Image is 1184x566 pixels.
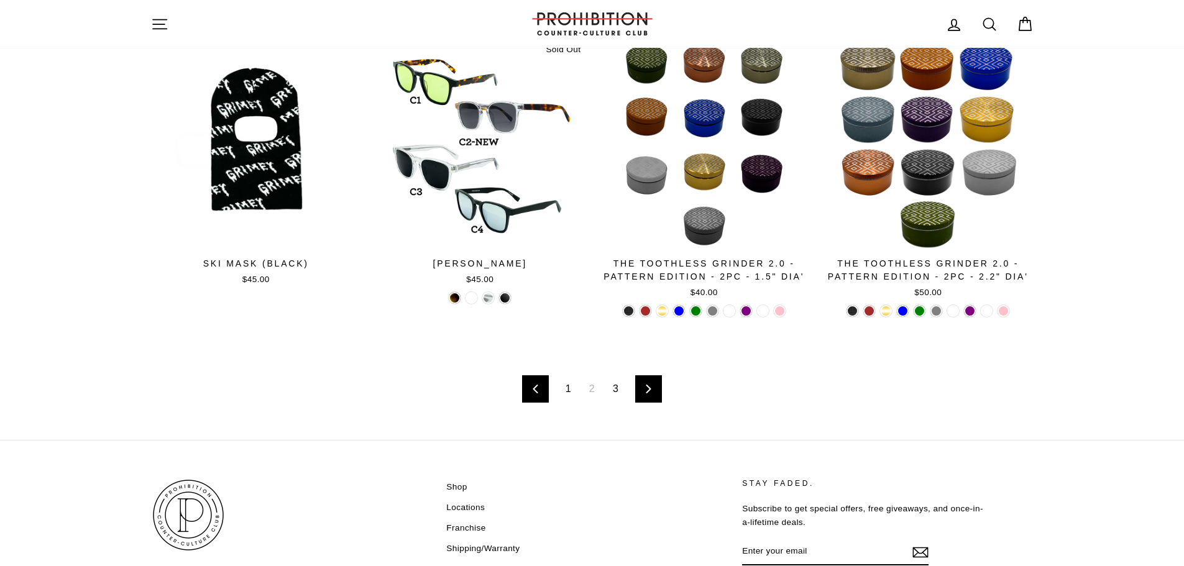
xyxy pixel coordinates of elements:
[151,41,362,290] a: Ski Mask (Black)$45.00
[446,539,520,558] a: Shipping/Warranty
[742,538,929,565] input: Enter your email
[742,478,987,490] p: STAY FADED.
[823,286,1034,299] div: $50.00
[582,379,602,399] span: 2
[823,257,1034,283] div: The Toothless Grinder 2.0 - Pattern Edition - 2PC - 2.2" Dia'
[446,519,485,537] a: Franchise
[446,478,467,496] a: Shop
[530,12,654,35] img: PROHIBITION COUNTER-CULTURE CLUB
[151,273,362,286] div: $45.00
[446,498,485,517] a: Locations
[599,41,810,303] a: The Toothless Grinder 2.0 - Pattern Edition - 2PC - 1.5" Dia'$40.00
[823,41,1034,303] a: The Toothless Grinder 2.0 - Pattern Edition - 2PC - 2.2" Dia'$50.00
[605,379,626,399] a: 3
[599,286,810,299] div: $40.00
[742,502,987,529] p: Subscribe to get special offers, free giveaways, and once-in-a-lifetime deals.
[375,41,585,290] a: [PERSON_NAME]$45.00
[540,41,585,58] div: Sold Out
[599,257,810,283] div: The Toothless Grinder 2.0 - Pattern Edition - 2PC - 1.5" Dia'
[375,257,585,270] div: [PERSON_NAME]
[151,257,362,270] div: Ski Mask (Black)
[151,478,226,552] img: PROHIBITION COUNTER-CULTURE CLUB
[558,379,579,399] a: 1
[375,273,585,286] div: $45.00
